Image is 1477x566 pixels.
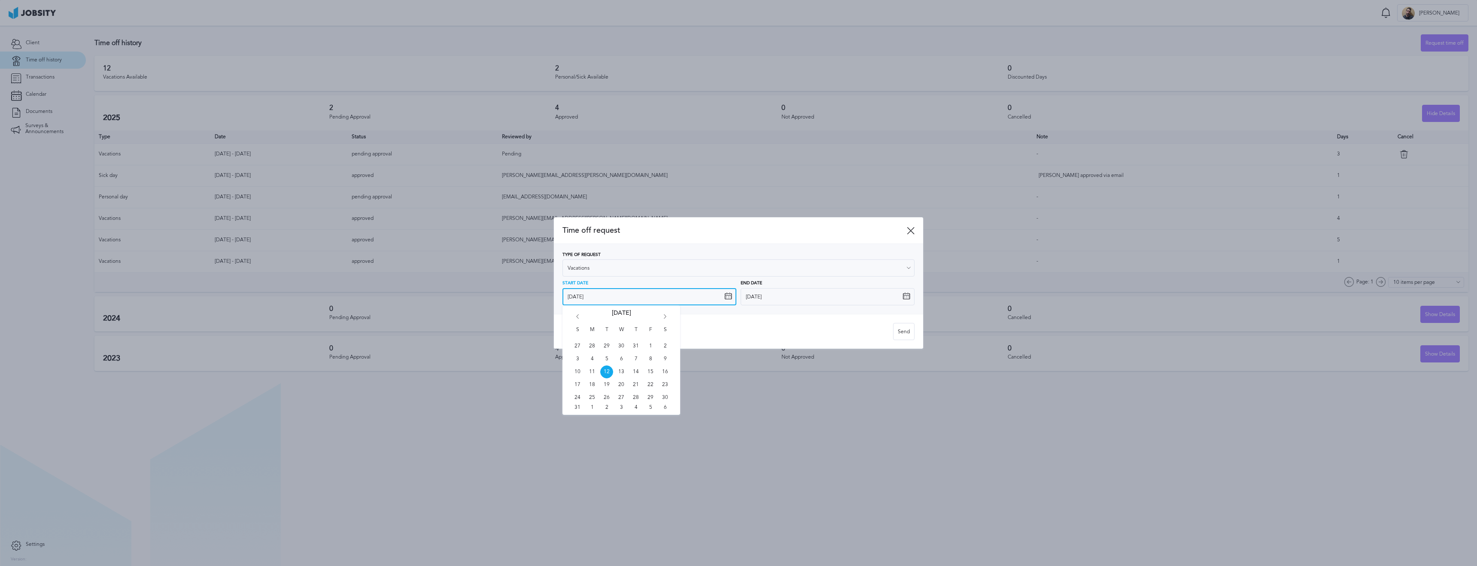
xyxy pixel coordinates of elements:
span: Sat Aug 16 2025 [659,365,672,378]
span: [DATE] [612,310,631,327]
span: Thu Aug 21 2025 [629,378,642,391]
span: Sun Aug 31 2025 [571,404,584,411]
span: Fri Aug 22 2025 [644,378,657,391]
span: M [586,327,599,340]
span: Wed Sep 03 2025 [615,404,628,411]
span: Mon Aug 04 2025 [586,353,599,365]
span: Mon Jul 28 2025 [586,340,599,353]
span: Tue Aug 05 2025 [600,353,613,365]
span: Thu Jul 31 2025 [629,340,642,353]
span: Tue Aug 26 2025 [600,391,613,404]
span: Fri Aug 01 2025 [644,340,657,353]
span: Sun Aug 24 2025 [571,391,584,404]
span: Fri Sep 05 2025 [644,404,657,411]
span: Mon Aug 25 2025 [586,391,599,404]
span: Time off request [562,226,907,235]
span: Fri Aug 08 2025 [644,353,657,365]
span: Sun Aug 17 2025 [571,378,584,391]
span: Sun Jul 27 2025 [571,340,584,353]
i: Go forward 1 month [661,314,669,322]
span: Thu Aug 28 2025 [629,391,642,404]
span: Fri Aug 15 2025 [644,365,657,378]
span: Wed Aug 20 2025 [615,378,628,391]
span: T [600,327,613,340]
span: Mon Sep 01 2025 [586,404,599,411]
span: Type of Request [562,253,601,258]
span: Start Date [562,281,588,286]
span: End Date [741,281,762,286]
span: Tue Sep 02 2025 [600,404,613,411]
span: Wed Aug 06 2025 [615,353,628,365]
span: Mon Aug 11 2025 [586,365,599,378]
span: Thu Sep 04 2025 [629,404,642,411]
span: Tue Jul 29 2025 [600,340,613,353]
span: Wed Aug 13 2025 [615,365,628,378]
span: T [629,327,642,340]
span: Sun Aug 03 2025 [571,353,584,365]
span: Thu Aug 14 2025 [629,365,642,378]
i: Go back 1 month [574,314,581,322]
span: Sat Aug 02 2025 [659,340,672,353]
span: Thu Aug 07 2025 [629,353,642,365]
span: Sun Aug 10 2025 [571,365,584,378]
span: Tue Aug 19 2025 [600,378,613,391]
span: Wed Jul 30 2025 [615,340,628,353]
span: Sat Aug 30 2025 [659,391,672,404]
span: Mon Aug 18 2025 [586,378,599,391]
span: S [571,327,584,340]
span: Sat Aug 23 2025 [659,378,672,391]
span: F [644,327,657,340]
button: Send [893,323,915,340]
span: Wed Aug 27 2025 [615,391,628,404]
span: Sat Aug 09 2025 [659,353,672,365]
span: Tue Aug 12 2025 [600,365,613,378]
span: S [659,327,672,340]
span: Fri Aug 29 2025 [644,391,657,404]
span: Sat Sep 06 2025 [659,404,672,411]
span: W [615,327,628,340]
